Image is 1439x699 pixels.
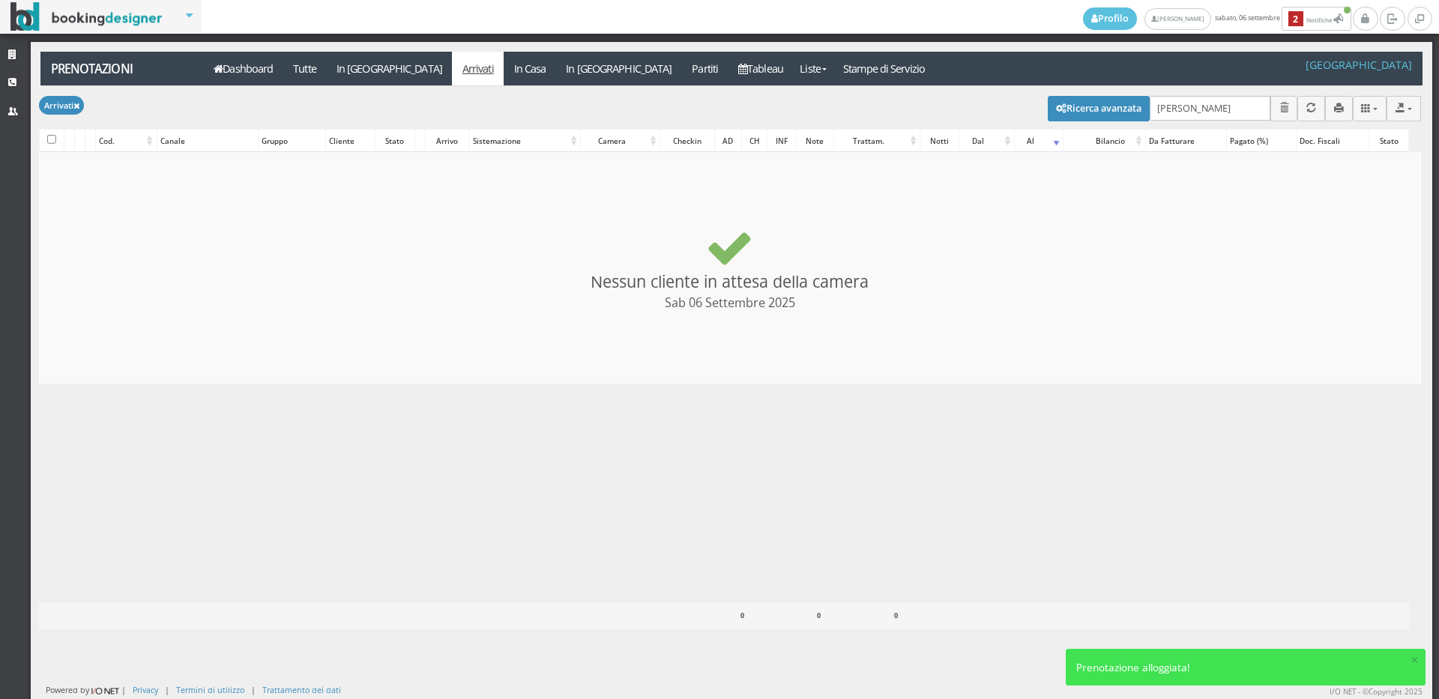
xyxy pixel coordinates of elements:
[556,52,682,85] a: In [GEOGRAPHIC_DATA]
[326,130,375,151] div: Cliente
[326,52,452,85] a: In [GEOGRAPHIC_DATA]
[40,52,196,85] a: Prenotazioni
[96,130,157,151] div: Cod.
[1015,130,1063,151] div: Al
[581,130,660,151] div: Camera
[39,96,84,115] button: Arrivati
[665,294,795,311] small: Sab 06 Settembre 2025
[45,157,1415,379] h3: Nessun cliente in attesa della camera
[793,52,833,85] a: Liste
[728,52,794,85] a: Tableau
[1144,8,1211,30] a: [PERSON_NAME]
[796,130,833,151] div: Note
[452,52,504,85] a: Arrivati
[1297,130,1369,151] div: Doc. Fiscali
[426,130,469,151] div: Arrivo
[817,611,821,620] b: 0
[1064,130,1145,151] div: Bilancio
[715,130,741,151] div: AD
[283,52,327,85] a: Tutte
[920,130,959,151] div: Notti
[682,52,728,85] a: Partiti
[1369,130,1408,151] div: Stato
[89,685,121,697] img: ionet_small_logo.png
[133,684,158,695] a: Privacy
[1048,96,1150,121] button: Ricerca avanzata
[1083,7,1353,31] span: sabato, 06 settembre
[1282,7,1351,31] button: 2Notifiche
[157,130,258,151] div: Canale
[834,130,919,151] div: Trattam.
[504,52,556,85] a: In Casa
[1146,130,1226,151] div: Da Fatturare
[10,2,163,31] img: BookingDesigner.com
[165,684,169,695] div: |
[375,130,414,151] div: Stato
[176,684,244,695] a: Termini di utilizzo
[894,611,898,620] b: 0
[1411,653,1419,667] button: ×
[1306,58,1412,71] h4: [GEOGRAPHIC_DATA]
[1076,661,1190,674] span: Prenotazione alloggiata!
[833,52,935,85] a: Stampe di Servizio
[660,130,714,151] div: Checkin
[1150,96,1270,121] input: Cerca
[469,130,579,151] div: Sistemazione
[1227,130,1296,151] div: Pagato (%)
[1083,7,1137,30] a: Profilo
[740,611,744,620] b: 0
[262,684,341,695] a: Trattamento dei dati
[1387,96,1421,121] button: Export
[204,52,283,85] a: Dashboard
[259,130,325,151] div: Gruppo
[767,130,796,151] div: INF
[46,684,126,697] div: Powered by |
[1288,11,1303,27] b: 2
[742,130,767,151] div: CH
[959,130,1014,151] div: Dal
[1297,96,1325,121] button: Aggiorna
[251,684,256,695] div: |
